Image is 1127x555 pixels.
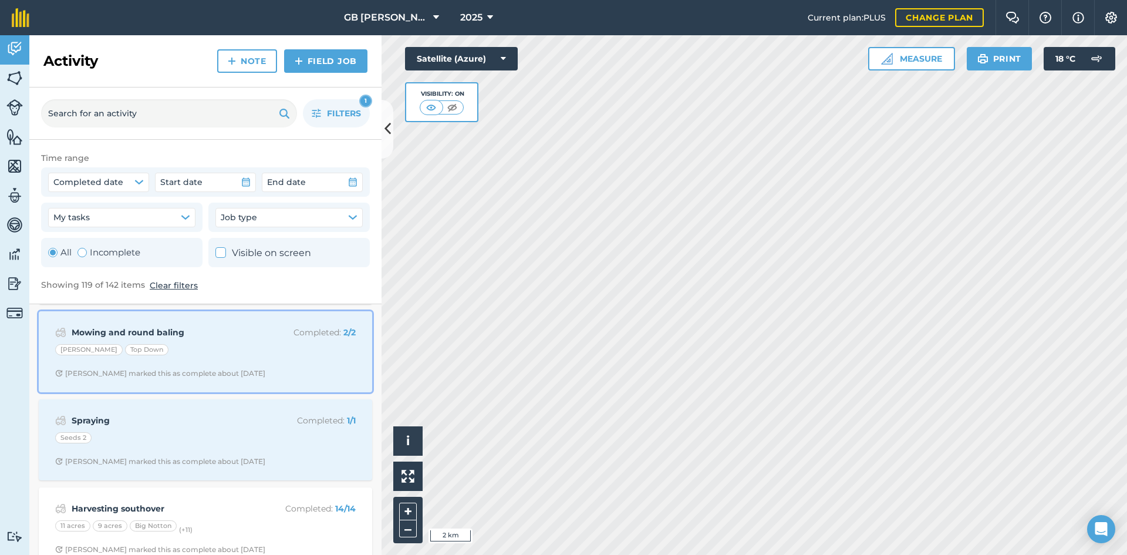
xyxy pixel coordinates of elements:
[55,520,90,532] div: 11 acres
[55,344,123,356] div: [PERSON_NAME]
[53,176,123,189] span: Completed date
[221,211,257,224] span: Job type
[1072,11,1084,25] img: svg+xml;base64,PHN2ZyB4bWxucz0iaHR0cDovL3d3dy53My5vcmcvMjAwMC9zdmciIHdpZHRoPSIxNyIgaGVpZ2h0PSIxNy...
[179,525,193,533] small: (+ 11 )
[53,211,90,224] span: My tasks
[55,369,265,378] div: [PERSON_NAME] marked this as complete about [DATE]
[48,245,72,260] label: All
[72,502,258,515] strong: Harvesting southover
[393,426,423,456] button: i
[881,53,893,65] img: Ruler icon
[895,8,984,27] a: Change plan
[6,245,23,263] img: svg+xml;base64,PD94bWwgdmVyc2lvbj0iMS4wIiBlbmNvZGluZz0idXRmLTgiPz4KPCEtLSBHZW5lcmF0b3I6IEFkb2JlIE...
[262,502,356,515] p: Completed :
[399,503,417,520] button: +
[6,531,23,542] img: svg+xml;base64,PD94bWwgdmVyc2lvbj0iMS4wIiBlbmNvZGluZz0idXRmLTgiPz4KPCEtLSBHZW5lcmF0b3I6IEFkb2JlIE...
[150,279,198,292] button: Clear filters
[217,49,277,73] a: Note
[262,414,356,427] p: Completed :
[295,54,303,68] img: svg+xml;base64,PHN2ZyB4bWxucz0iaHR0cDovL3d3dy53My5vcmcvMjAwMC9zdmciIHdpZHRoPSIxNCIgaGVpZ2h0PSIyNC...
[1104,12,1118,23] img: A cog icon
[41,152,370,164] div: Time range
[460,11,482,25] span: 2025
[405,47,518,70] button: Satellite (Azure)
[808,11,886,24] span: Current plan : PLUS
[55,369,63,377] img: Clock with arrow pointing clockwise
[868,47,955,70] button: Measure
[215,245,311,261] label: Visible on screen
[55,545,265,554] div: [PERSON_NAME] marked this as complete about [DATE]
[267,176,306,189] span: End date
[406,433,410,448] span: i
[967,47,1032,70] button: Print
[6,275,23,292] img: svg+xml;base64,PD94bWwgdmVyc2lvbj0iMS4wIiBlbmNvZGluZz0idXRmLTgiPz4KPCEtLSBHZW5lcmF0b3I6IEFkb2JlIE...
[55,457,265,466] div: [PERSON_NAME] marked this as complete about [DATE]
[1055,47,1075,70] span: 18 ° C
[399,520,417,537] button: –
[55,502,66,516] img: svg+xml;base64,PD94bWwgdmVyc2lvbj0iMS4wIiBlbmNvZGluZz0idXRmLTgiPz4KPCEtLSBHZW5lcmF0b3I6IEFkb2JlIE...
[55,413,66,428] img: svg+xml;base64,PD94bWwgdmVyc2lvbj0iMS4wIiBlbmNvZGluZz0idXRmLTgiPz4KPCEtLSBHZW5lcmF0b3I6IEFkb2JlIE...
[1038,12,1052,23] img: A question mark icon
[1044,47,1115,70] button: 18 °C
[55,325,66,339] img: svg+xml;base64,PD94bWwgdmVyc2lvbj0iMS4wIiBlbmNvZGluZz0idXRmLTgiPz4KPCEtLSBHZW5lcmF0b3I6IEFkb2JlIE...
[160,176,203,189] span: Start date
[72,414,258,427] strong: Spraying
[46,318,365,385] a: Mowing and round balingCompleted: 2/2[PERSON_NAME]Top DownClock with arrow pointing clockwise[PER...
[303,99,370,127] button: Filters
[6,187,23,204] img: svg+xml;base64,PD94bWwgdmVyc2lvbj0iMS4wIiBlbmNvZGluZz0idXRmLTgiPz4KPCEtLSBHZW5lcmF0b3I6IEFkb2JlIE...
[6,157,23,175] img: svg+xml;base64,PHN2ZyB4bWxucz0iaHR0cDovL3d3dy53My5vcmcvMjAwMC9zdmciIHdpZHRoPSI1NiIgaGVpZ2h0PSI2MC...
[6,40,23,58] img: svg+xml;base64,PD94bWwgdmVyc2lvbj0iMS4wIiBlbmNvZGluZz0idXRmLTgiPz4KPCEtLSBHZW5lcmF0b3I6IEFkb2JlIE...
[335,503,356,514] strong: 14 / 14
[55,458,63,465] img: Clock with arrow pointing clockwise
[55,432,92,444] div: Seeds 2
[284,49,367,73] a: Field Job
[43,52,98,70] h2: Activity
[77,245,140,260] label: Incomplete
[343,327,356,338] strong: 2 / 2
[48,208,195,227] button: My tasks
[327,107,361,120] span: Filters
[46,406,365,473] a: SprayingCompleted: 1/1Seeds 2Clock with arrow pointing clockwise[PERSON_NAME] marked this as comp...
[48,245,140,260] div: Toggle Activity
[420,89,464,99] div: Visibility: On
[72,326,258,339] strong: Mowing and round baling
[228,54,236,68] img: svg+xml;base64,PHN2ZyB4bWxucz0iaHR0cDovL3d3dy53My5vcmcvMjAwMC9zdmciIHdpZHRoPSIxNCIgaGVpZ2h0PSIyNC...
[1085,47,1108,70] img: svg+xml;base64,PD94bWwgdmVyc2lvbj0iMS4wIiBlbmNvZGluZz0idXRmLTgiPz4KPCEtLSBHZW5lcmF0b3I6IEFkb2JlIE...
[41,99,297,127] input: Search for an activity
[424,102,438,113] img: svg+xml;base64,PHN2ZyB4bWxucz0iaHR0cDovL3d3dy53My5vcmcvMjAwMC9zdmciIHdpZHRoPSI1MCIgaGVpZ2h0PSI0MC...
[445,102,460,113] img: svg+xml;base64,PHN2ZyB4bWxucz0iaHR0cDovL3d3dy53My5vcmcvMjAwMC9zdmciIHdpZHRoPSI1MCIgaGVpZ2h0PSI0MC...
[6,99,23,116] img: svg+xml;base64,PD94bWwgdmVyc2lvbj0iMS4wIiBlbmNvZGluZz0idXRmLTgiPz4KPCEtLSBHZW5lcmF0b3I6IEFkb2JlIE...
[1005,12,1020,23] img: Two speech bubbles overlapping with the left bubble in the forefront
[279,106,290,120] img: svg+xml;base64,PHN2ZyB4bWxucz0iaHR0cDovL3d3dy53My5vcmcvMjAwMC9zdmciIHdpZHRoPSIxOSIgaGVpZ2h0PSIyNC...
[262,173,363,191] button: End date
[262,326,356,339] p: Completed :
[41,279,145,292] span: Showing 119 of 142 items
[344,11,428,25] span: GB [PERSON_NAME] Farms
[12,8,29,27] img: fieldmargin Logo
[359,95,372,107] div: 1
[6,128,23,146] img: svg+xml;base64,PHN2ZyB4bWxucz0iaHR0cDovL3d3dy53My5vcmcvMjAwMC9zdmciIHdpZHRoPSI1NiIgaGVpZ2h0PSI2MC...
[1087,515,1115,543] div: Open Intercom Messenger
[155,173,256,191] button: Start date
[215,208,363,227] button: Job type
[130,520,177,532] div: Big Notton
[6,216,23,234] img: svg+xml;base64,PD94bWwgdmVyc2lvbj0iMS4wIiBlbmNvZGluZz0idXRmLTgiPz4KPCEtLSBHZW5lcmF0b3I6IEFkb2JlIE...
[55,546,63,553] img: Clock with arrow pointing clockwise
[6,305,23,321] img: svg+xml;base64,PD94bWwgdmVyc2lvbj0iMS4wIiBlbmNvZGluZz0idXRmLTgiPz4KPCEtLSBHZW5lcmF0b3I6IEFkb2JlIE...
[401,470,414,483] img: Four arrows, one pointing top left, one top right, one bottom right and the last bottom left
[93,520,127,532] div: 9 acres
[6,69,23,87] img: svg+xml;base64,PHN2ZyB4bWxucz0iaHR0cDovL3d3dy53My5vcmcvMjAwMC9zdmciIHdpZHRoPSI1NiIgaGVpZ2h0PSI2MC...
[48,173,149,191] button: Completed date
[347,415,356,426] strong: 1 / 1
[125,344,168,356] div: Top Down
[977,52,988,66] img: svg+xml;base64,PHN2ZyB4bWxucz0iaHR0cDovL3d3dy53My5vcmcvMjAwMC9zdmciIHdpZHRoPSIxOSIgaGVpZ2h0PSIyNC...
